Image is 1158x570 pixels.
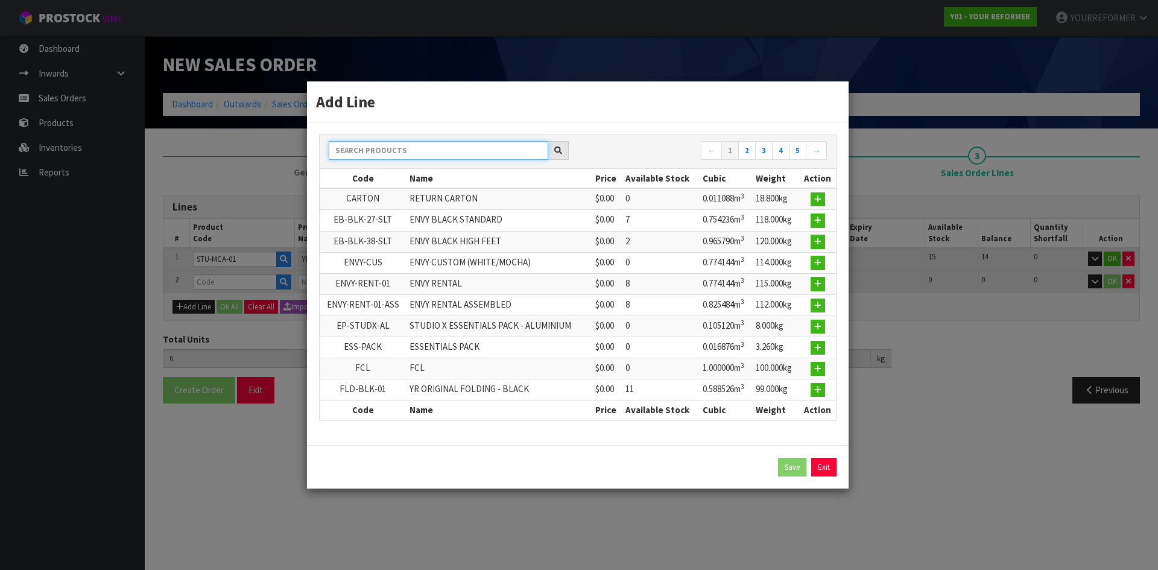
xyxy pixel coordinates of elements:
th: Action [799,401,836,420]
td: 120.000kg [753,231,800,252]
sup: 3 [741,255,744,264]
td: ENVY CUSTOM (WHITE/MOCHA) [407,252,592,273]
td: 0.754236m [700,210,752,231]
sup: 3 [741,276,744,285]
td: 0 [622,252,700,273]
td: 8.000kg [753,316,800,337]
td: 100.000kg [753,358,800,379]
sup: 3 [741,318,744,327]
td: 1.000000m [700,358,752,379]
a: 5 [789,141,806,160]
th: Available Stock [622,401,700,420]
td: 115.000kg [753,273,800,294]
sup: 3 [741,340,744,349]
td: 0 [622,188,700,210]
th: Code [320,169,407,188]
input: Search products [329,141,548,160]
td: 0.825484m [700,294,752,315]
td: STUDIO X ESSENTIALS PACK - ALUMINIUM [407,316,592,337]
td: 7 [622,210,700,231]
a: Exit [811,458,837,477]
td: 8 [622,273,700,294]
td: $0.00 [592,188,622,210]
a: 4 [772,141,789,160]
td: 0 [622,358,700,379]
td: 8 [622,294,700,315]
td: 0.016876m [700,337,752,358]
td: ENVY BLACK HIGH FEET [407,231,592,252]
sup: 3 [741,361,744,370]
sup: 3 [741,297,744,306]
button: Save [778,458,806,477]
td: FLD-BLK-01 [320,379,407,401]
th: Name [407,169,592,188]
td: ESS-PACK [320,337,407,358]
td: $0.00 [592,358,622,379]
sup: 3 [741,234,744,242]
td: 118.000kg [753,210,800,231]
td: ENVY RENTAL ASSEMBLED [407,294,592,315]
td: YR ORIGINAL FOLDING - BLACK [407,379,592,401]
th: Weight [753,401,800,420]
a: 1 [721,141,739,160]
th: Weight [753,169,800,188]
td: ENVY BLACK STANDARD [407,210,592,231]
td: 99.000kg [753,379,800,401]
td: 0.774144m [700,273,752,294]
td: EP-STUDX-AL [320,316,407,337]
td: $0.00 [592,337,622,358]
td: 0.965790m [700,231,752,252]
td: CARTON [320,188,407,210]
td: $0.00 [592,273,622,294]
td: ESSENTIALS PACK [407,337,592,358]
th: Name [407,401,592,420]
td: $0.00 [592,294,622,315]
td: 0.011088m [700,188,752,210]
sup: 3 [741,382,744,391]
td: 11 [622,379,700,401]
td: 0.588526m [700,379,752,401]
td: EB-BLK-38-SLT [320,231,407,252]
sup: 3 [741,213,744,221]
a: → [806,141,827,160]
td: $0.00 [592,316,622,337]
td: 0 [622,337,700,358]
td: 0.774144m [700,252,752,273]
td: 114.000kg [753,252,800,273]
td: ENVY-RENT-01 [320,273,407,294]
a: 3 [755,141,773,160]
td: FCL [320,358,407,379]
sup: 3 [741,192,744,200]
td: RETURN CARTON [407,188,592,210]
a: ← [701,141,722,160]
td: 0 [622,316,700,337]
td: $0.00 [592,379,622,401]
th: Action [799,169,836,188]
th: Price [592,169,622,188]
td: ENVY-RENT-01-ASS [320,294,407,315]
th: Cubic [700,169,752,188]
td: $0.00 [592,231,622,252]
td: ENVY-CUS [320,252,407,273]
nav: Page navigation [587,141,827,162]
h3: Add Line [316,90,840,113]
th: Cubic [700,401,752,420]
td: 3.260kg [753,337,800,358]
td: $0.00 [592,252,622,273]
a: 2 [738,141,756,160]
td: 2 [622,231,700,252]
td: EB-BLK-27-SLT [320,210,407,231]
td: 18.800kg [753,188,800,210]
td: $0.00 [592,210,622,231]
td: 0.105120m [700,316,752,337]
td: FCL [407,358,592,379]
td: 112.000kg [753,294,800,315]
th: Code [320,401,407,420]
th: Available Stock [622,169,700,188]
td: ENVY RENTAL [407,273,592,294]
th: Price [592,401,622,420]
